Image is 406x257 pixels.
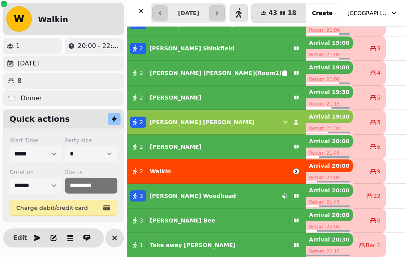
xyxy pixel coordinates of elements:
p: Arrival 20:00 [306,159,352,172]
button: 2[PERSON_NAME] [127,88,306,107]
span: 4 [377,69,381,77]
button: 2Walkin [127,162,306,181]
button: 1Take away [PERSON_NAME] [127,236,306,255]
h2: Quick actions [10,113,70,125]
span: 3 [140,192,143,200]
p: Take away [PERSON_NAME] [150,241,236,249]
p: Walkin [150,167,171,175]
span: [GEOGRAPHIC_DATA] [347,9,387,17]
span: 5 [377,94,381,102]
span: 3 [377,44,381,52]
p: 8 [17,76,21,86]
span: Edit [15,235,25,241]
span: 3 [140,217,143,224]
p: Return 21:15 [306,98,352,109]
p: Return 21:00 [306,74,352,85]
button: Charge debit/credit card [10,200,117,216]
span: W [14,14,24,24]
p: 20:00 - 22:00 [78,41,121,51]
span: Charge debit/credit card [16,205,101,211]
p: [PERSON_NAME] [150,143,201,151]
p: Arrival 19:30 [306,110,352,123]
p: Arrival 20:00 [306,184,352,197]
span: 2 [140,69,143,77]
span: 5 [377,118,381,126]
p: [PERSON_NAME] Shinkfield [149,44,234,52]
button: 2[PERSON_NAME] [PERSON_NAME](Room1) [127,63,306,82]
span: 9 [377,167,381,175]
p: 1 [16,41,20,51]
span: 43 [268,10,277,16]
span: 2 [140,94,143,102]
label: Duration [10,168,62,176]
span: Bar 1 [366,241,381,249]
button: Edit [12,230,28,246]
span: 1 [140,241,143,249]
p: [PERSON_NAME] Bee [150,217,215,224]
p: Return 21:45 [306,197,352,208]
span: 22 [373,192,381,200]
p: [PERSON_NAME] Woodhead [149,192,236,200]
button: Create [306,4,339,23]
p: Return 21:45 [306,148,352,159]
span: 2 [140,44,143,52]
span: 6 [377,217,381,224]
span: 6 [377,143,381,151]
span: 2 [140,143,143,151]
p: Return 22:00 [306,172,352,183]
button: 4318 [251,4,306,23]
p: 🍽️ [8,94,16,103]
label: Party size [65,136,117,144]
p: Dinner [21,94,42,103]
p: Arrival 19:00 [306,36,352,49]
span: Create [312,10,333,16]
p: [PERSON_NAME] [150,94,201,102]
p: Return 21:00 [306,49,352,60]
p: Return 22:15 [306,246,352,257]
p: Arrival 20:00 [306,135,352,148]
p: Return 21:00 [306,25,352,36]
p: Return 21:30 [306,123,352,134]
p: Arrival 20:30 [306,233,352,246]
button: [GEOGRAPHIC_DATA] [343,6,403,20]
label: Status [65,168,117,176]
p: Arrival 19:00 [306,61,352,74]
p: Arrival 19:30 [306,86,352,98]
span: 2 [140,118,143,126]
p: [PERSON_NAME] [PERSON_NAME] [149,118,255,126]
button: 2[PERSON_NAME] Shinkfield [127,39,306,58]
button: 2[PERSON_NAME] [PERSON_NAME] [127,113,306,132]
button: 3[PERSON_NAME] Woodhead [127,186,306,205]
p: [PERSON_NAME] [PERSON_NAME](Room1) [150,69,282,77]
button: 3[PERSON_NAME] Bee [127,211,306,230]
p: Return 22:00 [306,221,352,232]
label: Start Time [10,136,62,144]
span: 2 [140,167,143,175]
span: 18 [287,10,296,16]
p: Arrival 20:00 [306,209,352,221]
p: [DATE] [17,59,39,68]
h2: Walkin [38,14,68,25]
button: 2[PERSON_NAME] [127,137,306,156]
